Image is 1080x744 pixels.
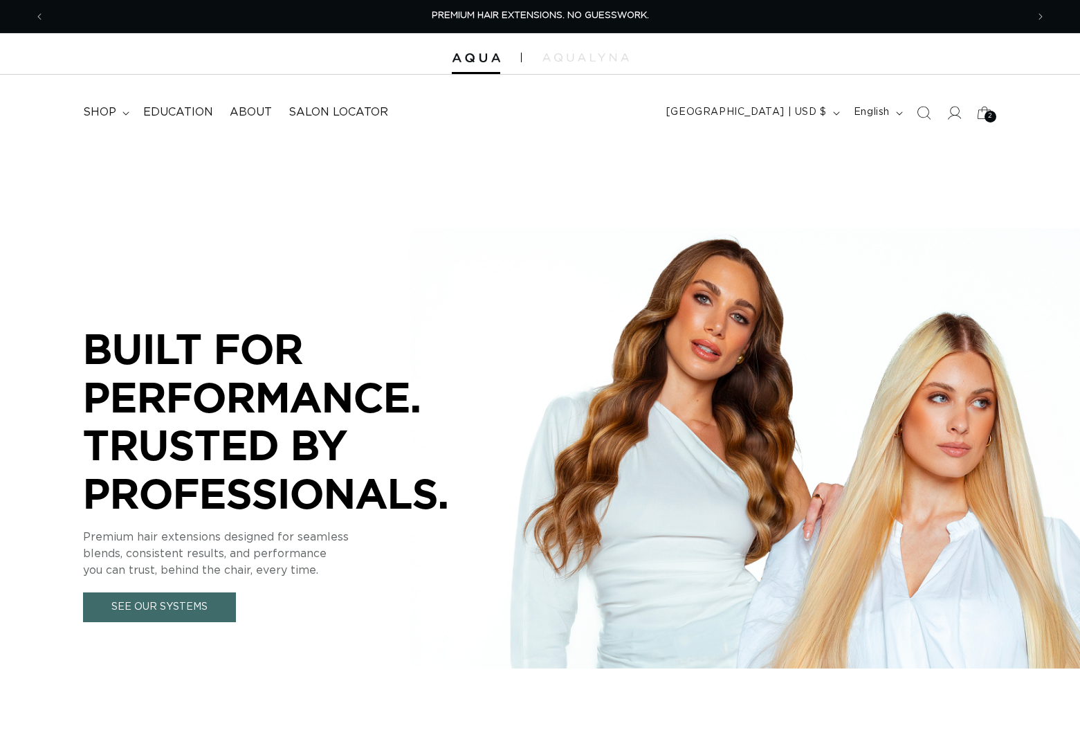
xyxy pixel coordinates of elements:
p: Premium hair extensions designed for seamless blends, consistent results, and performance you can... [83,529,498,579]
span: PREMIUM HAIR EXTENSIONS. NO GUESSWORK. [432,11,649,20]
button: [GEOGRAPHIC_DATA] | USD $ [658,100,845,126]
span: English [854,105,890,120]
span: Education [143,105,213,120]
span: 2 [988,111,993,123]
a: See Our Systems [83,592,236,622]
span: shop [83,105,116,120]
p: BUILT FOR PERFORMANCE. TRUSTED BY PROFESSIONALS. [83,325,498,517]
a: Education [135,97,221,128]
summary: Search [908,98,939,128]
button: Previous announcement [24,3,55,30]
img: Aqua Hair Extensions [452,53,500,63]
summary: shop [75,97,135,128]
a: Salon Locator [280,97,396,128]
button: Next announcement [1025,3,1056,30]
img: aqualyna.com [542,53,629,62]
span: Salon Locator [289,105,388,120]
button: English [845,100,908,126]
span: About [230,105,272,120]
a: About [221,97,280,128]
span: [GEOGRAPHIC_DATA] | USD $ [666,105,827,120]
